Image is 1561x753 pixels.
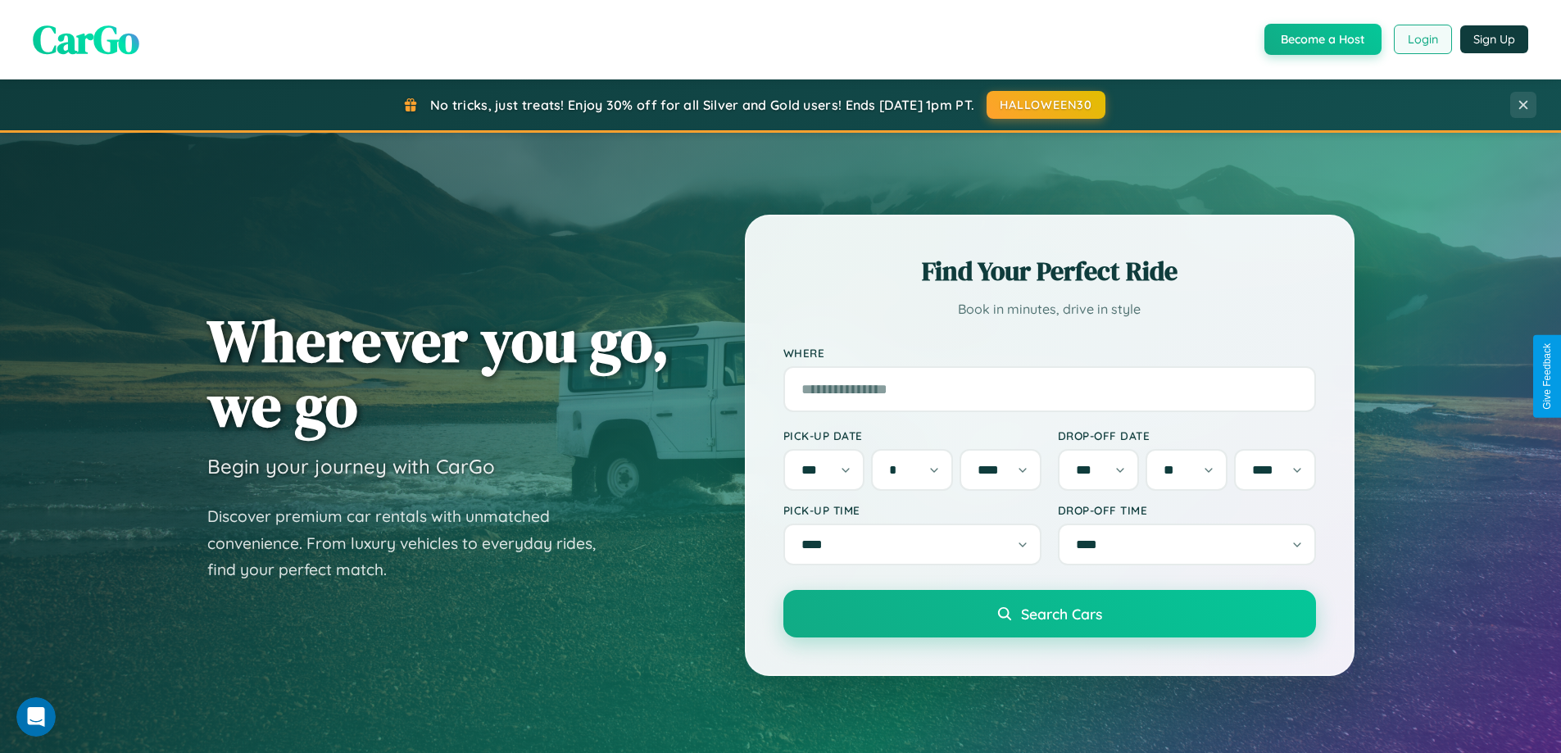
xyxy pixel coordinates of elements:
[783,297,1316,321] p: Book in minutes, drive in style
[1264,24,1382,55] button: Become a Host
[783,253,1316,289] h2: Find Your Perfect Ride
[1021,605,1102,623] span: Search Cars
[783,346,1316,360] label: Where
[33,12,139,66] span: CarGo
[783,429,1041,442] label: Pick-up Date
[1058,429,1316,442] label: Drop-off Date
[16,697,56,737] iframe: Intercom live chat
[987,91,1105,119] button: HALLOWEEN30
[783,590,1316,637] button: Search Cars
[1058,503,1316,517] label: Drop-off Time
[1541,343,1553,410] div: Give Feedback
[1394,25,1452,54] button: Login
[207,503,617,583] p: Discover premium car rentals with unmatched convenience. From luxury vehicles to everyday rides, ...
[1460,25,1528,53] button: Sign Up
[207,454,495,479] h3: Begin your journey with CarGo
[783,503,1041,517] label: Pick-up Time
[207,308,669,438] h1: Wherever you go, we go
[430,97,974,113] span: No tricks, just treats! Enjoy 30% off for all Silver and Gold users! Ends [DATE] 1pm PT.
